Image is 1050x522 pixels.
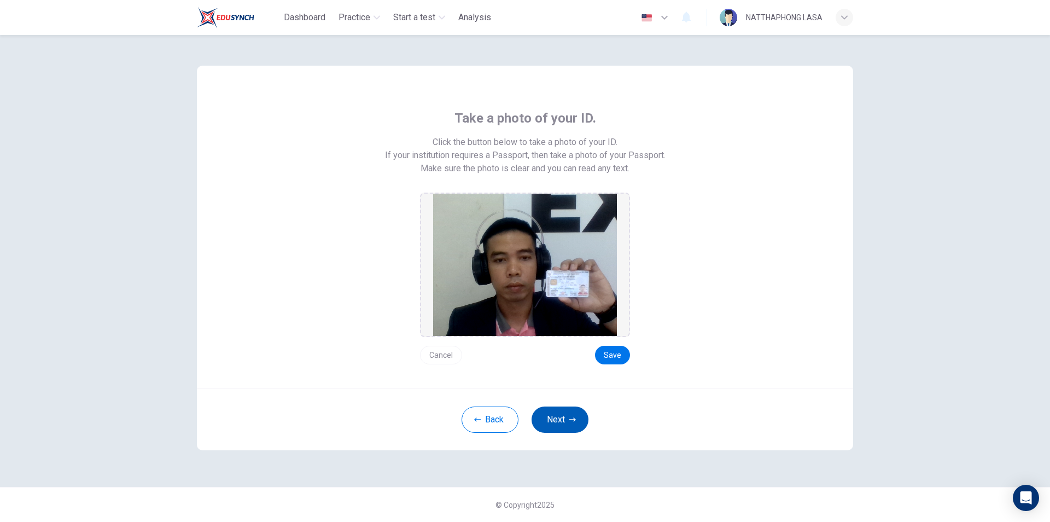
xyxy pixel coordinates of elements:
span: Practice [339,11,370,24]
button: Practice [334,8,384,27]
span: Click the button below to take a photo of your ID. If your institution requires a Passport, then ... [385,136,666,162]
button: Dashboard [279,8,330,27]
div: Open Intercom Messenger [1013,485,1039,511]
span: © Copyright 2025 [495,501,555,509]
img: en [640,14,654,22]
img: Train Test logo [197,7,254,28]
span: Analysis [458,11,491,24]
span: Start a test [393,11,435,24]
button: Back [462,407,518,433]
button: Start a test [389,8,450,27]
span: Take a photo of your ID. [454,109,596,127]
button: Cancel [420,346,462,364]
span: Dashboard [284,11,325,24]
span: Make sure the photo is clear and you can read any text. [421,162,629,175]
button: Save [595,346,630,364]
button: Analysis [454,8,495,27]
a: Train Test logo [197,7,279,28]
img: Profile picture [720,9,737,26]
img: preview screemshot [433,194,617,336]
button: Next [532,407,588,433]
div: NATTHAPHONG LASA [746,11,822,24]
